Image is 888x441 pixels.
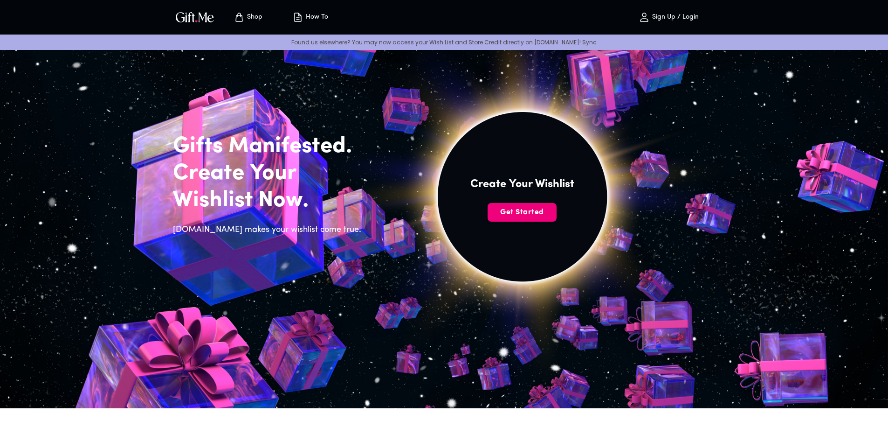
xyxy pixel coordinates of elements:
[313,8,732,406] img: hero_sun.png
[222,2,274,32] button: Store page
[173,133,367,160] h2: Gifts Manifested.
[7,38,881,46] p: Found us elsewhere? You may now access your Wish List and Store Credit directly on [DOMAIN_NAME]!
[303,14,328,21] p: How To
[470,177,574,192] h4: Create Your Wishlist
[650,14,699,21] p: Sign Up / Login
[488,207,557,217] span: Get Started
[173,224,367,237] h6: [DOMAIN_NAME] makes your wishlist come true.
[245,14,262,21] p: Shop
[582,38,597,46] a: Sync
[488,203,557,222] button: Get Started
[174,10,216,24] img: GiftMe Logo
[285,2,336,32] button: How To
[622,2,716,32] button: Sign Up / Login
[173,12,217,23] button: GiftMe Logo
[292,12,303,23] img: how-to.svg
[173,160,367,187] h2: Create Your
[173,187,367,214] h2: Wishlist Now.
